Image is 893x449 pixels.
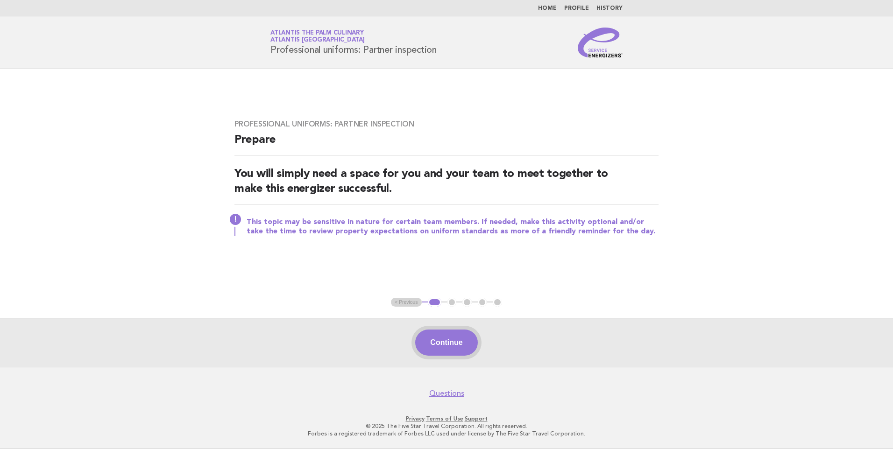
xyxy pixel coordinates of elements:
a: Terms of Use [426,415,463,422]
h3: Professional uniforms: Partner inspection [234,119,659,129]
a: Profile [564,6,589,11]
h2: Prepare [234,133,659,155]
p: Forbes is a registered trademark of Forbes LLC used under license by The Five Star Travel Corpora... [161,430,732,437]
a: Home [538,6,557,11]
p: · · [161,415,732,422]
h2: You will simply need a space for you and your team to meet together to make this energizer succes... [234,167,659,204]
a: History [596,6,623,11]
button: Continue [415,330,477,356]
span: Atlantis [GEOGRAPHIC_DATA] [270,37,365,43]
a: Questions [429,389,464,398]
h1: Professional uniforms: Partner inspection [270,30,437,55]
p: This topic may be sensitive in nature for certain team members. If needed, make this activity opt... [247,217,659,236]
a: Atlantis The Palm CulinaryAtlantis [GEOGRAPHIC_DATA] [270,30,365,43]
a: Privacy [406,415,425,422]
p: © 2025 The Five Star Travel Corporation. All rights reserved. [161,422,732,430]
img: Service Energizers [578,28,623,57]
a: Support [465,415,488,422]
button: 1 [428,298,441,307]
